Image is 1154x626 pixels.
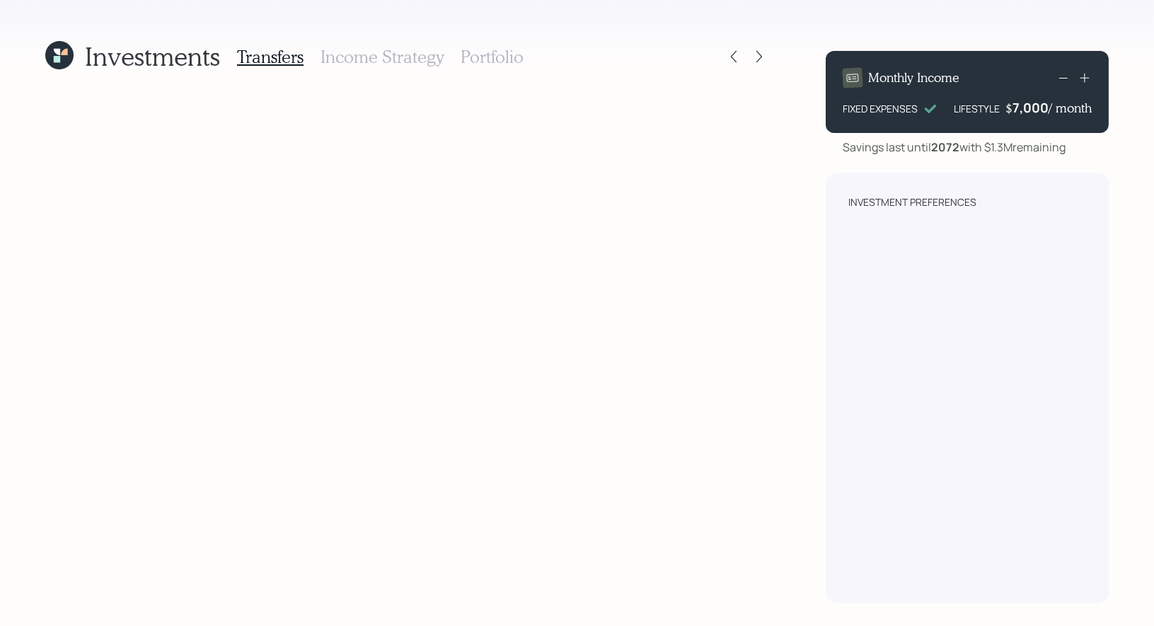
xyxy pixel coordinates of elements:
div: 7,000 [1012,99,1049,116]
b: 2072 [931,139,959,155]
h1: Investments [85,41,220,71]
h3: Income Strategy [321,47,444,67]
div: FIXED EXPENSES [843,101,918,116]
div: Savings last until with $1.3M remaining [843,139,1066,156]
h4: $ [1005,100,1012,116]
div: Investment Preferences [848,195,976,209]
h3: Portfolio [461,47,524,67]
h4: / month [1049,100,1092,116]
h4: Monthly Income [868,70,959,86]
div: LIFESTYLE [954,101,1000,116]
h3: Transfers [237,47,304,67]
